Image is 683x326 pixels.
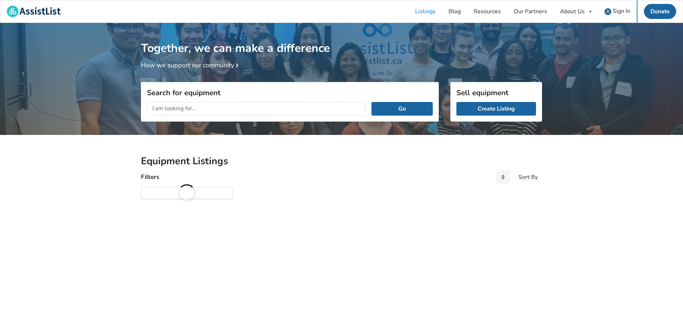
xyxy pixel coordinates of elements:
[442,0,467,23] a: Blog
[598,0,637,23] a: user icon Sign In
[456,102,536,116] a: Create Listing
[141,61,241,69] a: How we support our community
[409,0,442,23] a: Listings
[467,0,507,23] a: Resources
[141,173,159,181] h4: Filters
[7,6,61,17] img: assistlist-logo
[604,8,611,15] img: user icon
[147,102,366,116] input: I am looking for...
[613,7,630,15] span: Sign In
[141,155,542,167] h2: Equipment Listings
[456,88,536,97] h3: Sell equipment
[518,174,538,180] div: Sort By
[371,102,433,116] button: Go
[141,23,542,55] h1: Together, we can make a difference
[560,9,585,14] div: About Us
[644,4,676,19] a: Donate
[507,0,554,23] a: Our Partners
[147,88,433,97] h3: Search for equipment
